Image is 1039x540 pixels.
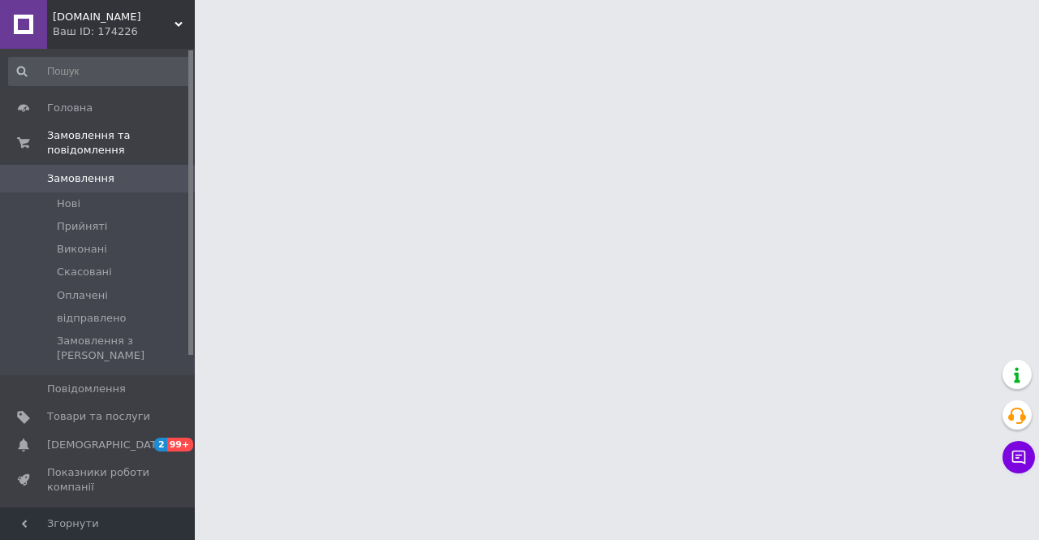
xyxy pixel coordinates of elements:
[57,219,107,234] span: Прийняті
[57,242,107,257] span: Виконані
[57,288,108,303] span: Оплачені
[47,438,167,452] span: [DEMOGRAPHIC_DATA]
[47,409,150,424] span: Товари та послуги
[154,438,167,451] span: 2
[8,57,192,86] input: Пошук
[53,24,195,39] div: Ваш ID: 174226
[57,197,80,211] span: Нові
[47,465,150,495] span: Показники роботи компанії
[57,265,112,279] span: Скасовані
[167,438,194,451] span: 99+
[57,311,126,326] span: відправлено
[1002,441,1035,473] button: Чат з покупцем
[57,334,190,363] span: Замовлення з [PERSON_NAME]
[47,171,114,186] span: Замовлення
[47,128,195,158] span: Замовлення та повідомлення
[47,382,126,396] span: Повідомлення
[53,10,175,24] span: ncosmetics.ua
[47,101,93,115] span: Головна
